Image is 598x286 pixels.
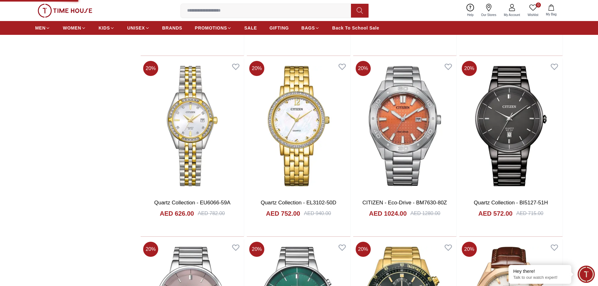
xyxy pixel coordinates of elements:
[38,4,92,18] img: ...
[269,25,289,31] span: GIFTING
[301,22,320,34] a: BAGS
[516,210,543,217] div: AED 715.00
[462,242,477,257] span: 20 %
[195,22,232,34] a: PROMOTIONS
[35,22,50,34] a: MEN
[141,58,244,193] img: Quartz Collection - EU6066-59A
[477,3,500,19] a: Our Stores
[143,61,158,76] span: 20 %
[513,268,567,274] div: Hey there!
[269,22,289,34] a: GIFTING
[247,58,350,193] img: Quartz Collection - EL3102-50D
[536,3,541,8] span: 0
[154,200,230,206] a: Quartz Collection - EU6066-59A
[525,13,541,17] span: Wishlist
[474,200,548,206] a: Quartz Collection - BI5127-51H
[244,22,257,34] a: SALE
[63,22,86,34] a: WOMEN
[127,25,145,31] span: UNISEX
[459,58,563,193] img: Quartz Collection - BI5127-51H
[524,3,542,19] a: 0Wishlist
[244,25,257,31] span: SALE
[99,25,110,31] span: KIDS
[578,266,595,283] div: Chat Widget
[63,25,81,31] span: WOMEN
[363,200,447,206] a: CITIZEN - Eco-Drive - BM7630-80Z
[249,242,264,257] span: 20 %
[249,61,264,76] span: 20 %
[332,22,379,34] a: Back To School Sale
[369,209,407,218] h4: AED 1024.00
[411,210,440,217] div: AED 1280.00
[266,209,300,218] h4: AED 752.00
[501,13,523,17] span: My Account
[304,210,331,217] div: AED 940.00
[143,242,158,257] span: 20 %
[162,25,182,31] span: BRANDS
[332,25,379,31] span: Back To School Sale
[462,61,477,76] span: 20 %
[353,58,456,193] img: CITIZEN - Eco-Drive - BM7630-80Z
[35,25,46,31] span: MEN
[261,200,336,206] a: Quartz Collection - EL3102-50D
[513,275,567,280] p: Talk to our watch expert!
[162,22,182,34] a: BRANDS
[356,61,371,76] span: 20 %
[542,3,560,18] button: My Bag
[127,22,149,34] a: UNISEX
[195,25,227,31] span: PROMOTIONS
[465,13,476,17] span: Help
[99,22,115,34] a: KIDS
[543,12,559,17] span: My Bag
[160,209,194,218] h4: AED 626.00
[479,13,499,17] span: Our Stores
[356,242,371,257] span: 20 %
[463,3,477,19] a: Help
[478,209,513,218] h4: AED 572.00
[198,210,225,217] div: AED 782.00
[301,25,315,31] span: BAGS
